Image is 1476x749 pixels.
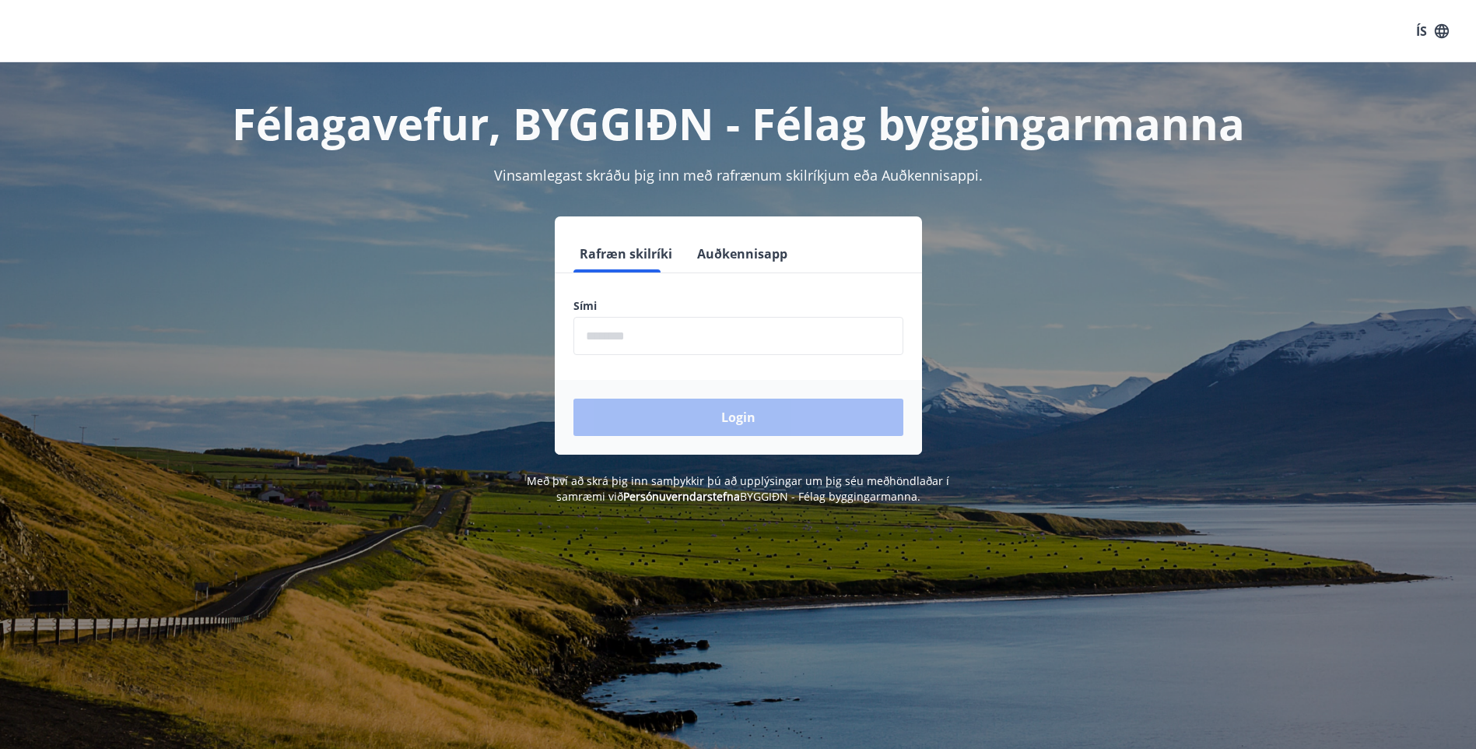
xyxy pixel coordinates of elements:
button: Rafræn skilríki [573,235,678,273]
button: Auðkennisapp [691,235,794,273]
h1: Félagavefur, BYGGIÐN - Félag byggingarmanna [197,93,1280,153]
label: Sími [573,298,903,314]
a: Persónuverndarstefna [623,489,740,504]
button: ÍS [1408,17,1457,45]
span: Vinsamlegast skráðu þig inn með rafrænum skilríkjum eða Auðkennisappi. [494,166,983,185]
span: Með því að skrá þig inn samþykkir þú að upplýsingar um þig séu meðhöndlaðar í samræmi við BYGGIÐN... [527,473,949,504]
